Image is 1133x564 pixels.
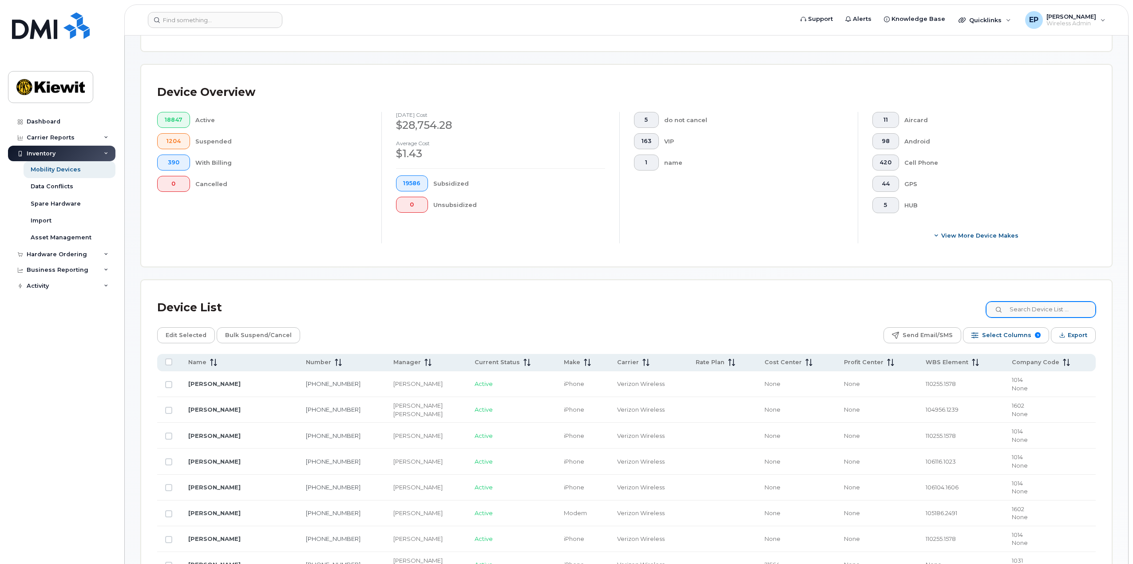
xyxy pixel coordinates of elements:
span: [PERSON_NAME] [1046,13,1096,20]
span: 0 [165,180,182,187]
span: None [765,432,780,439]
span: iPhone [564,406,584,413]
span: Verizon Wireless [617,380,665,387]
button: Edit Selected [157,327,215,343]
span: 19586 [403,180,420,187]
span: Active [475,432,493,439]
a: [PERSON_NAME] [188,458,241,465]
div: [PERSON_NAME] [393,457,458,466]
span: 163 [642,138,651,145]
span: 1014 [1012,531,1023,538]
span: Active [475,380,493,387]
div: [PERSON_NAME] [393,410,458,418]
div: [PERSON_NAME] [393,535,458,543]
span: 0 [403,201,420,208]
span: iPhone [564,458,584,465]
span: None [765,406,780,413]
span: 98 [879,138,891,145]
span: 1602 [1012,505,1024,512]
span: Rate Plan [696,358,725,366]
a: Support [794,10,839,28]
span: 1602 [1012,402,1024,409]
button: 1204 [157,133,190,149]
div: Emily Pinkerton [1019,11,1112,29]
span: View More Device Makes [941,231,1018,240]
a: [PERSON_NAME] [188,509,241,516]
a: [PERSON_NAME] [188,406,241,413]
span: Active [475,458,493,465]
iframe: Messenger Launcher [1094,525,1126,557]
button: 0 [157,176,190,192]
a: [PERSON_NAME] [188,535,241,542]
span: Support [808,15,833,24]
button: 11 [872,112,899,128]
span: None [765,509,780,516]
span: 1014 [1012,480,1023,487]
div: Cell Phone [904,155,1081,171]
span: 110255.1578 [926,535,956,542]
span: Name [188,358,206,366]
button: Select Columns 9 [963,327,1049,343]
span: None [844,535,860,542]
span: iPhone [564,535,584,542]
span: Select Columns [982,329,1031,342]
span: Knowledge Base [891,15,945,24]
button: 44 [872,176,899,192]
span: Manager [393,358,421,366]
span: Verizon Wireless [617,406,665,413]
span: 106116.1023 [926,458,956,465]
a: [PHONE_NUMBER] [306,432,360,439]
a: [PHONE_NUMBER] [306,509,360,516]
span: Current Status [475,358,520,366]
span: iPhone [564,432,584,439]
button: View More Device Makes [872,227,1082,243]
span: 9 [1035,332,1041,338]
a: [PHONE_NUMBER] [306,535,360,542]
span: 105186.2491 [926,509,957,516]
button: 98 [872,133,899,149]
span: 110255.1578 [926,380,956,387]
span: Verizon Wireless [617,458,665,465]
span: 104956.1239 [926,406,959,413]
span: 1 [642,159,651,166]
div: Cancelled [195,176,367,192]
span: None [844,484,860,491]
span: Wireless Admin [1046,20,1096,27]
span: Modem [564,509,587,516]
span: Verizon Wireless [617,432,665,439]
span: None [765,484,780,491]
span: Active [475,509,493,516]
input: Search Device List ... [986,302,1096,318]
span: Bulk Suspend/Cancel [225,329,292,342]
div: Suspended [195,133,367,149]
div: $28,754.28 [396,118,606,133]
div: Active [195,112,367,128]
div: GPS [904,176,1081,192]
span: WBS Element [926,358,968,366]
div: VIP [664,133,844,149]
span: Quicklinks [969,16,1002,24]
span: 11 [879,116,891,123]
div: Subsidized [433,175,605,191]
div: With Billing [195,155,367,171]
span: Edit Selected [166,329,206,342]
input: Find something... [148,12,282,28]
span: Verizon Wireless [617,484,665,491]
button: Export [1051,327,1096,343]
div: Device List [157,296,222,319]
div: HUB [904,197,1081,213]
span: 420 [879,159,891,166]
span: 1014 [1012,453,1023,461]
span: Send Email/SMS [903,329,953,342]
span: 1014 [1012,428,1023,435]
span: 106104.1606 [926,484,959,491]
div: Aircard [904,112,1081,128]
span: None [844,406,860,413]
a: Knowledge Base [878,10,951,28]
span: Active [475,535,493,542]
span: None [1012,488,1028,495]
span: None [844,380,860,387]
span: 1014 [1012,376,1023,383]
a: [PHONE_NUMBER] [306,458,360,465]
span: Number [306,358,331,366]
